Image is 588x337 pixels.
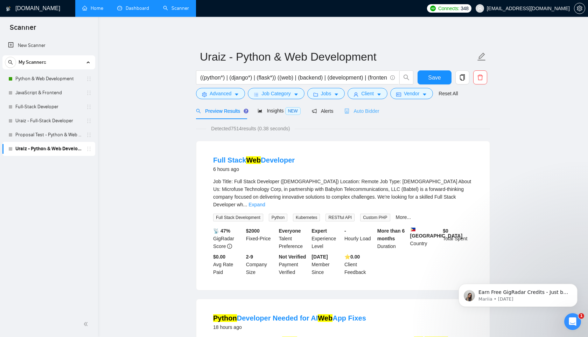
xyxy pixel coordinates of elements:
[227,244,232,249] span: info-circle
[311,254,328,260] b: [DATE]
[212,253,245,276] div: Avg Rate Paid
[86,132,92,138] span: holder
[409,227,442,250] div: Country
[293,214,320,221] span: Kubernetes
[279,254,306,260] b: Not Verified
[441,227,474,250] div: Total Spent
[477,6,482,11] span: user
[15,100,82,114] a: Full-Stack Developer
[310,253,343,276] div: Member Since
[206,125,295,132] span: Detected 7514 results (0.38 seconds)
[15,142,82,156] a: Uraiz - Python & Web Development
[19,55,46,69] span: My Scanners
[4,22,42,37] span: Scanner
[399,70,413,84] button: search
[310,227,343,250] div: Experience Level
[213,314,366,322] a: PythonDeveloper Needed for AIWebApp Fixes
[428,73,441,82] span: Save
[2,39,95,53] li: New Scanner
[344,228,346,234] b: -
[343,253,376,276] div: Client Feedback
[473,70,487,84] button: delete
[117,5,149,11] a: dashboardDashboard
[234,92,239,97] span: caret-down
[8,39,90,53] a: New Scanner
[200,73,387,82] input: Search Freelance Jobs...
[418,70,451,84] button: Save
[213,228,230,234] b: 📡 47%
[246,254,253,260] b: 2-9
[279,228,301,234] b: Everyone
[245,253,278,276] div: Company Size
[448,269,588,318] iframe: Intercom notifications message
[246,228,260,234] b: $ 2000
[246,156,261,164] mark: Web
[439,90,458,97] a: Reset All
[163,5,189,11] a: searchScanner
[196,88,245,99] button: settingAdvancedcaret-down
[477,52,486,61] span: edit
[422,92,427,97] span: caret-down
[311,228,327,234] b: Expert
[456,74,469,81] span: copy
[396,214,411,220] a: More...
[390,75,395,80] span: info-circle
[294,92,299,97] span: caret-down
[574,6,585,11] a: setting
[377,92,381,97] span: caret-down
[344,109,349,114] span: robot
[376,227,409,250] div: Duration
[344,108,379,114] span: Auto Bidder
[278,227,310,250] div: Talent Preference
[579,313,584,319] span: 1
[430,6,436,11] img: upwork-logo.png
[474,74,487,81] span: delete
[318,314,332,322] mark: Web
[6,3,11,14] img: logo
[202,92,207,97] span: setting
[334,92,339,97] span: caret-down
[213,314,237,322] mark: Python
[574,3,585,14] button: setting
[243,108,249,114] div: Tooltip anchor
[353,92,358,97] span: user
[312,109,317,114] span: notification
[461,5,468,12] span: 348
[15,128,82,142] a: Proposal Test - Python & Web Development
[285,107,301,115] span: NEW
[344,254,360,260] b: ⭐️ 0.00
[455,70,469,84] button: copy
[258,108,262,113] span: area-chart
[390,88,433,99] button: idcardVendorcaret-down
[307,88,345,99] button: folderJobscaret-down
[86,146,92,152] span: holder
[312,108,334,114] span: Alerts
[5,60,16,65] span: search
[261,90,290,97] span: Job Category
[321,90,331,97] span: Jobs
[245,227,278,250] div: Fixed-Price
[86,104,92,110] span: holder
[86,118,92,124] span: holder
[248,88,304,99] button: barsJob Categorycaret-down
[411,227,415,232] img: 🇵🇭
[213,156,295,164] a: Full StackWebDeveloper
[213,178,473,208] div: Job Title: Full Stack Developer ([DEMOGRAPHIC_DATA]) Location: Remote Job Type: [DEMOGRAPHIC_DATA...
[400,74,413,81] span: search
[15,86,82,100] a: JavaScript & Frontend
[404,90,419,97] span: Vendor
[396,92,401,97] span: idcard
[348,88,387,99] button: userClientcaret-down
[213,323,366,331] div: 18 hours ago
[212,227,245,250] div: GigRadar Score
[360,214,390,221] span: Custom PHP
[196,108,246,114] span: Preview Results
[443,228,448,234] b: $ 0
[213,165,295,173] div: 6 hours ago
[213,254,225,260] b: $0.00
[410,227,463,239] b: [GEOGRAPHIC_DATA]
